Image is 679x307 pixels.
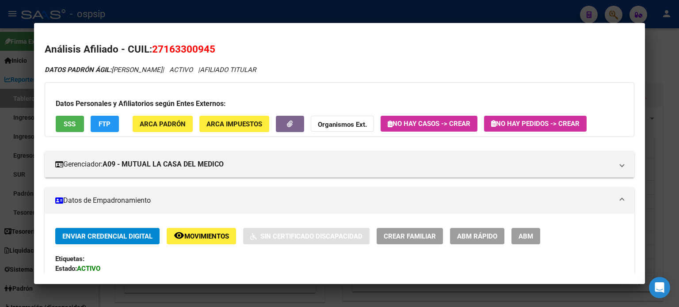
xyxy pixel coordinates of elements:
[45,66,256,74] i: | ACTIVO |
[62,232,153,240] span: Enviar Credencial Digital
[45,66,162,74] span: [PERSON_NAME]
[318,121,367,129] strong: Organismos Ext.
[484,116,587,132] button: No hay Pedidos -> Crear
[77,265,100,273] strong: ACTIVO
[56,116,84,132] button: SSS
[243,228,370,244] button: Sin Certificado Discapacidad
[450,228,504,244] button: ABM Rápido
[491,120,580,128] span: No hay Pedidos -> Crear
[311,116,374,132] button: Organismos Ext.
[91,116,119,132] button: FTP
[184,232,229,240] span: Movimientos
[519,232,533,240] span: ABM
[56,99,623,109] h3: Datos Personales y Afiliatorios según Entes Externos:
[167,228,236,244] button: Movimientos
[260,232,362,240] span: Sin Certificado Discapacidad
[55,228,160,244] button: Enviar Credencial Digital
[152,43,215,55] span: 27163300945
[377,228,443,244] button: Crear Familiar
[199,116,269,132] button: ARCA Impuestos
[55,255,84,263] strong: Etiquetas:
[103,159,224,170] strong: A09 - MUTUAL LA CASA DEL MEDICO
[45,66,111,74] strong: DATOS PADRÓN ÁGIL:
[140,120,186,128] span: ARCA Padrón
[206,120,262,128] span: ARCA Impuestos
[55,195,613,206] mat-panel-title: Datos de Empadronamiento
[457,232,497,240] span: ABM Rápido
[388,120,470,128] span: No hay casos -> Crear
[511,228,540,244] button: ABM
[174,230,184,241] mat-icon: remove_red_eye
[45,42,634,57] h2: Análisis Afiliado - CUIL:
[55,159,613,170] mat-panel-title: Gerenciador:
[45,151,634,178] mat-expansion-panel-header: Gerenciador:A09 - MUTUAL LA CASA DEL MEDICO
[649,277,670,298] div: Open Intercom Messenger
[64,120,76,128] span: SSS
[99,120,111,128] span: FTP
[381,116,477,132] button: No hay casos -> Crear
[45,187,634,214] mat-expansion-panel-header: Datos de Empadronamiento
[200,66,256,74] span: AFILIADO TITULAR
[133,116,193,132] button: ARCA Padrón
[55,265,77,273] strong: Estado:
[384,232,436,240] span: Crear Familiar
